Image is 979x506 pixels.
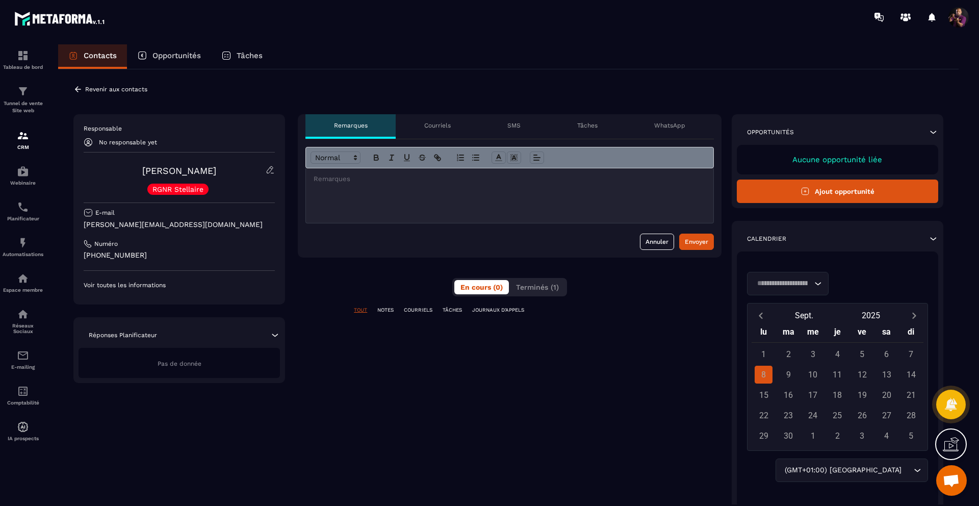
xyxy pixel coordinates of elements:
p: NOTES [377,307,394,314]
button: Ajout opportunité [737,180,938,203]
p: Contacts [84,51,117,60]
p: Tableau de bord [3,64,43,70]
p: COURRIELS [404,307,432,314]
div: 2 [780,345,797,363]
p: Tâches [237,51,263,60]
p: Courriels [424,121,451,130]
div: ve [849,324,874,342]
p: Revenir aux contacts [85,86,147,93]
div: 12 [853,366,871,384]
a: social-networksocial-networkRéseaux Sociaux [3,300,43,342]
div: 6 [878,345,895,363]
p: RGNR Stellaire [152,186,203,193]
p: Aucune opportunité liée [747,155,928,164]
div: Search for option [776,459,928,482]
div: 10 [804,366,822,384]
div: 9 [780,366,797,384]
img: email [17,349,29,362]
div: Calendar wrapper [752,324,923,445]
div: sa [874,324,899,342]
div: 11 [829,366,846,384]
a: accountantaccountantComptabilité [3,377,43,413]
p: Planificateur [3,216,43,221]
div: 4 [829,345,846,363]
button: Previous month [752,309,770,322]
div: 8 [755,366,772,384]
button: Next month [905,309,923,322]
p: CRM [3,144,43,150]
a: [PERSON_NAME] [142,165,216,176]
div: Calendar days [752,345,923,445]
p: Réseaux Sociaux [3,323,43,334]
div: 21 [902,386,920,404]
div: 22 [755,407,772,424]
div: ma [776,324,801,342]
div: 5 [902,427,920,445]
p: Automatisations [3,251,43,257]
p: TOUT [354,307,367,314]
div: 4 [878,427,895,445]
p: Responsable [84,124,275,133]
p: SMS [507,121,521,130]
p: Tâches [577,121,598,130]
div: lu [752,324,776,342]
a: Opportunités [127,44,211,69]
span: En cours (0) [460,283,503,291]
div: 28 [902,407,920,424]
a: formationformationTunnel de vente Site web [3,78,43,122]
div: 3 [804,345,822,363]
div: Search for option [747,272,829,295]
a: Tâches [211,44,273,69]
p: E-mail [95,209,115,217]
p: [PHONE_NUMBER] [84,250,275,260]
span: Pas de donnée [158,360,201,367]
button: Terminés (1) [510,280,565,294]
div: 30 [780,427,797,445]
img: logo [14,9,106,28]
button: Open months overlay [770,307,838,324]
img: automations [17,165,29,178]
a: automationsautomationsEspace membre [3,265,43,300]
img: automations [17,237,29,249]
p: TÂCHES [443,307,462,314]
input: Search for option [754,278,812,289]
div: 2 [829,427,846,445]
p: Remarques [334,121,368,130]
p: IA prospects [3,436,43,441]
button: Open years overlay [837,307,905,324]
p: Opportunités [152,51,201,60]
img: social-network [17,308,29,320]
button: En cours (0) [454,280,509,294]
div: 17 [804,386,822,404]
div: 1 [804,427,822,445]
input: Search for option [904,465,911,476]
div: 15 [755,386,772,404]
div: di [899,324,923,342]
a: automationsautomationsWebinaire [3,158,43,193]
div: 20 [878,386,895,404]
a: automationsautomationsAutomatisations [3,229,43,265]
p: Comptabilité [3,400,43,406]
div: 13 [878,366,895,384]
p: Voir toutes les informations [84,281,275,289]
div: 7 [902,345,920,363]
img: accountant [17,385,29,397]
p: [PERSON_NAME][EMAIL_ADDRESS][DOMAIN_NAME] [84,220,275,230]
p: Calendrier [747,235,786,243]
div: Ouvrir le chat [936,465,967,496]
img: formation [17,85,29,97]
p: Numéro [94,240,118,248]
div: 18 [829,386,846,404]
div: 23 [780,407,797,424]
div: 5 [853,345,871,363]
button: Envoyer [679,234,714,250]
p: JOURNAUX D'APPELS [472,307,524,314]
p: Espace membre [3,287,43,293]
span: Terminés (1) [516,283,559,291]
p: Réponses Planificateur [89,331,157,339]
p: No responsable yet [99,139,157,146]
div: 16 [780,386,797,404]
p: WhatsApp [654,121,685,130]
div: 25 [829,407,846,424]
div: me [801,324,825,342]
